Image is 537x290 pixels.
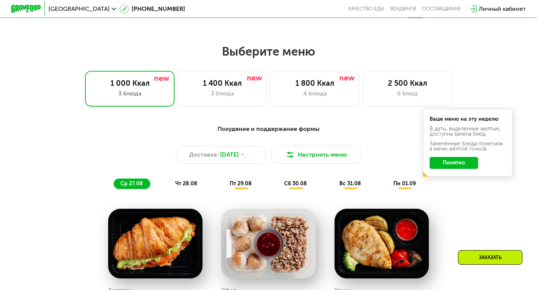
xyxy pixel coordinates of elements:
div: Заменённые блюда пометили в меню жёлтой точкой. [430,141,506,152]
span: Доставка: [189,150,219,159]
div: 4 блюда [278,89,352,98]
h2: Выберите меню [24,44,513,59]
div: поставщикам [422,6,461,12]
div: 3 блюда [93,89,167,98]
a: Качество еды [348,6,384,12]
span: сб 30.08 [284,180,307,187]
div: 1 800 Ккал [278,79,352,88]
span: пн 01.09 [393,180,416,187]
span: [GEOGRAPHIC_DATA] [48,6,110,12]
button: Настроить меню [271,146,361,164]
div: 3 блюда [185,89,259,98]
span: [DATE] [220,150,239,159]
div: 1 000 Ккал [93,79,167,88]
div: 1 400 Ккал [185,79,259,88]
a: Вендинги [390,6,416,12]
span: вс 31.08 [339,180,361,187]
span: пт 29.08 [230,180,252,187]
div: 6 блюд [370,89,444,98]
div: Ваше меню на эту неделю [430,117,506,122]
a: [PHONE_NUMBER] [120,4,185,13]
div: Заказать [458,250,522,265]
div: 2 500 Ккал [370,79,444,88]
button: Понятно [430,157,478,169]
span: ср 27.08 [120,180,143,187]
div: Похудение и поддержание формы [48,124,489,134]
div: В даты, выделенные желтым, доступна замена блюд. [430,126,506,137]
span: чт 28.08 [175,180,197,187]
div: Личный кабинет [479,4,526,13]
